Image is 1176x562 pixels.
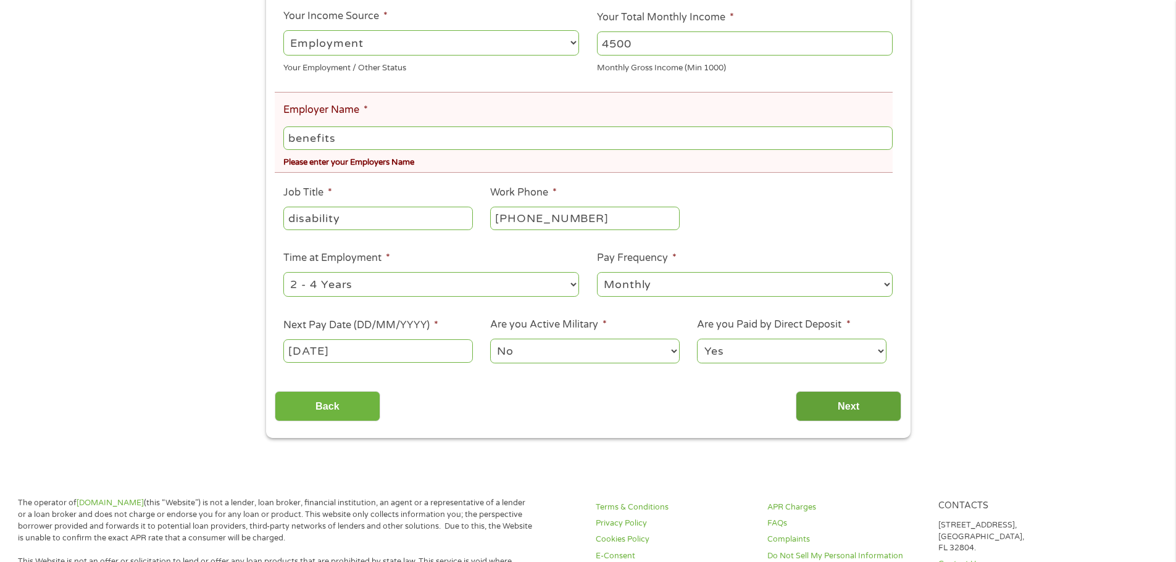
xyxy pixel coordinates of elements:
a: [DOMAIN_NAME] [77,498,144,508]
input: Cashier [283,207,472,230]
a: Terms & Conditions [596,502,753,513]
a: FAQs [767,518,924,529]
label: Are you Paid by Direct Deposit [697,318,850,331]
a: Privacy Policy [596,518,753,529]
h4: Contacts [938,500,1095,512]
input: 1800 [597,31,893,55]
p: The operator of (this “Website”) is not a lender, loan broker, financial institution, an agent or... [18,497,533,544]
label: Your Total Monthly Income [597,11,734,24]
label: Time at Employment [283,252,390,265]
input: Next [796,391,901,421]
a: APR Charges [767,502,924,513]
label: Work Phone [490,186,557,199]
input: ---Click Here for Calendar --- [283,339,472,363]
label: Pay Frequency [597,252,677,265]
div: Your Employment / Other Status [283,57,579,74]
input: Back [275,391,380,421]
label: Your Income Source [283,10,388,23]
input: Walmart [283,126,892,150]
div: Please enter your Employers Name [283,152,892,169]
a: E-Consent [596,550,753,562]
a: Cookies Policy [596,534,753,545]
div: Monthly Gross Income (Min 1000) [597,57,893,74]
a: Complaints [767,534,924,545]
p: [STREET_ADDRESS], [GEOGRAPHIC_DATA], FL 32804. [938,519,1095,555]
a: Do Not Sell My Personal Information [767,550,924,562]
input: (231) 754-4010 [490,207,679,230]
label: Job Title [283,186,332,199]
label: Next Pay Date (DD/MM/YYYY) [283,319,438,332]
label: Are you Active Military [490,318,607,331]
label: Employer Name [283,104,368,117]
